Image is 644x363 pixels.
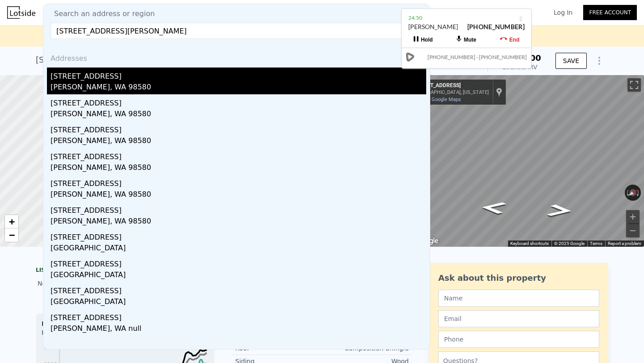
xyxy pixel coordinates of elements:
div: [PERSON_NAME], WA null [51,323,426,336]
div: [STREET_ADDRESS] [51,148,426,162]
button: Company [488,5,539,21]
div: Price per Square Foot [42,328,125,342]
div: [STREET_ADDRESS] [51,228,426,243]
div: [STREET_ADDRESS] [51,255,426,270]
div: [PERSON_NAME], WA 98580 [51,216,426,228]
div: [STREET_ADDRESS] , Urban [GEOGRAPHIC_DATA] , HI 96819 [36,54,274,66]
div: Ask about this property [438,272,599,284]
input: Phone [438,331,599,348]
div: No sales history record for this property. [36,275,215,291]
div: [STREET_ADDRESS] [51,175,426,189]
tspan: $736 [43,344,57,350]
a: Show location on map [496,87,502,97]
div: [STREET_ADDRESS] [51,121,426,135]
a: View on Google Maps [413,97,461,102]
button: Solutions [432,5,488,21]
div: [PERSON_NAME], WA 98580 [51,189,426,202]
button: Rotate counterclockwise [625,185,630,201]
button: Reset the view [624,186,641,200]
input: Email [438,310,599,327]
div: [STREET_ADDRESS] [413,82,489,89]
div: [STREET_ADDRESS] [51,282,426,296]
div: [PERSON_NAME], WA 98580 [51,82,426,94]
div: [PERSON_NAME], WA 98580 [51,162,426,175]
span: + [9,216,15,227]
div: [GEOGRAPHIC_DATA] [51,243,426,255]
button: Zoom out [626,224,640,237]
a: Zoom in [5,215,18,228]
span: © 2025 Google [554,241,585,246]
path: Go Southwest, Mokauea St [470,198,517,217]
div: Houses Median Sale [42,319,209,328]
div: [STREET_ADDRESS] [51,68,426,82]
div: Street View [409,75,644,247]
a: Log In [543,8,583,17]
div: [GEOGRAPHIC_DATA], [US_STATE] [413,89,489,95]
button: SAVE [555,53,587,69]
div: [GEOGRAPHIC_DATA] [51,270,426,282]
img: Lotside [7,6,35,19]
input: Name [438,290,599,307]
button: Show Options [590,52,608,70]
div: Map [409,75,644,247]
a: Report a problem [608,241,641,246]
div: LISTING & SALE HISTORY [36,266,215,275]
div: [GEOGRAPHIC_DATA] [51,296,426,309]
button: Rotate clockwise [636,185,641,201]
div: [PERSON_NAME], WA 98580 [51,135,426,148]
a: Zoom out [5,228,18,242]
a: Free Account [583,5,637,20]
button: Keyboard shortcuts [510,241,549,247]
span: − [9,229,15,241]
div: Addresses [47,46,426,68]
div: [PERSON_NAME], WA 98580 [51,109,426,121]
div: [STREET_ADDRESS] [51,202,426,216]
a: Terms (opens in new tab) [590,241,602,246]
div: [STREET_ADDRESS] [51,94,426,109]
div: [STREET_ADDRESS] [51,309,426,323]
path: Go Northeast, Mokauea St [536,201,583,220]
input: Enter an address, city, region, neighborhood or zip code [51,23,423,39]
span: Search an address or region [47,8,155,19]
button: Toggle fullscreen view [627,78,641,92]
button: Zoom in [626,210,640,224]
